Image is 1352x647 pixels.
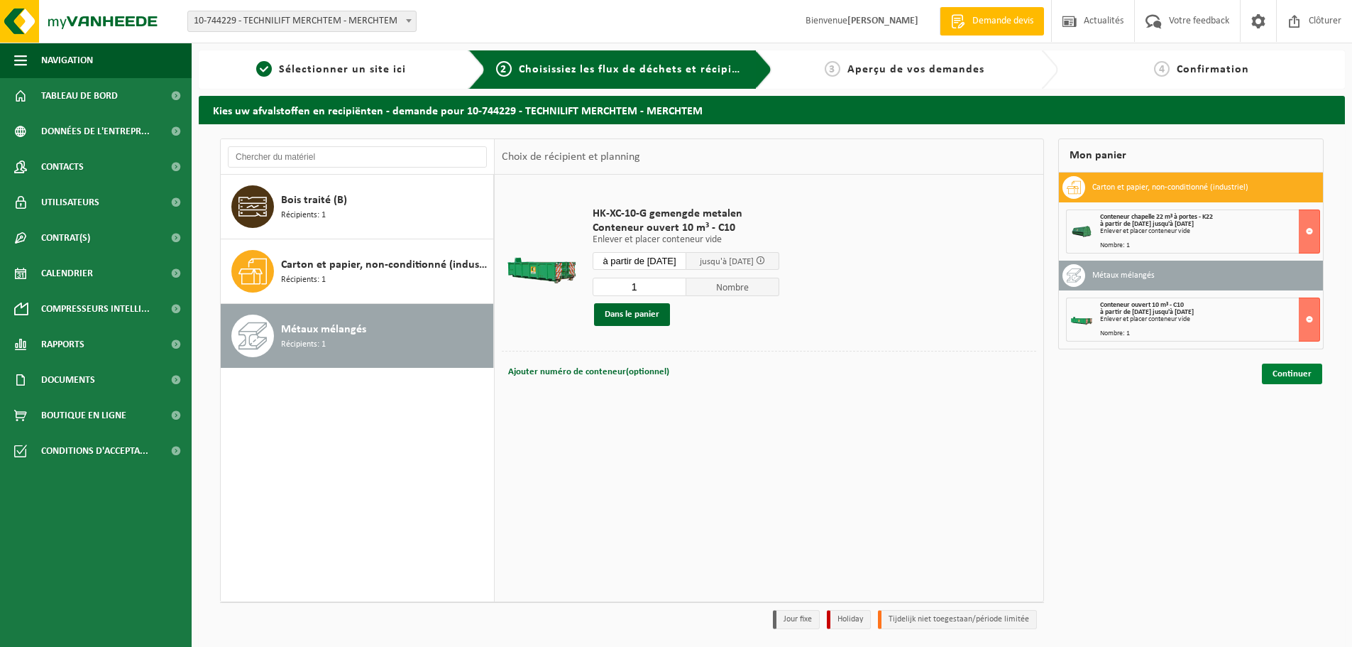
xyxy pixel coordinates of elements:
[41,362,95,398] span: Documents
[594,303,670,326] button: Dans le panier
[228,146,487,168] input: Chercher du matériel
[221,304,494,368] button: Métaux mélangés Récipients: 1
[1100,220,1194,228] strong: à partir de [DATE] jusqu'à [DATE]
[827,610,871,629] li: Holiday
[41,398,126,433] span: Boutique en ligne
[281,256,490,273] span: Carton et papier, non-conditionné (industriel)
[41,43,93,78] span: Navigation
[825,61,840,77] span: 3
[593,235,779,245] p: Enlever et placer conteneur vide
[1100,301,1184,309] span: Conteneur ouvert 10 m³ - C10
[41,220,90,256] span: Contrat(s)
[1092,264,1155,287] h3: Métaux mélangés
[41,185,99,220] span: Utilisateurs
[508,367,669,376] span: Ajouter numéro de conteneur(optionnel)
[969,14,1037,28] span: Demande devis
[773,610,820,629] li: Jour fixe
[507,362,671,382] button: Ajouter numéro de conteneur(optionnel)
[281,321,366,338] span: Métaux mélangés
[1100,330,1319,337] div: Nombre: 1
[593,252,686,270] input: Sélectionnez date
[187,11,417,32] span: 10-744229 - TECHNILIFT MERCHTEM - MERCHTEM
[847,64,984,75] span: Aperçu de vos demandes
[41,291,150,327] span: Compresseurs intelli...
[1100,228,1319,235] div: Enlever et placer conteneur vide
[700,257,754,266] span: jusqu'à [DATE]
[1100,308,1194,316] strong: à partir de [DATE] jusqu'à [DATE]
[188,11,416,31] span: 10-744229 - TECHNILIFT MERCHTEM - MERCHTEM
[495,139,647,175] div: Choix de récipient et planning
[519,64,755,75] span: Choisissiez les flux de déchets et récipients
[1100,242,1319,249] div: Nombre: 1
[221,239,494,304] button: Carton et papier, non-conditionné (industriel) Récipients: 1
[878,610,1037,629] li: Tijdelijk niet toegestaan/période limitée
[1092,176,1248,199] h3: Carton et papier, non-conditionné (industriel)
[1262,364,1322,384] a: Continuer
[847,16,918,26] strong: [PERSON_NAME]
[206,61,457,78] a: 1Sélectionner un site ici
[1100,213,1213,221] span: Conteneur chapelle 22 m³ à portes - K22
[1154,61,1170,77] span: 4
[279,64,406,75] span: Sélectionner un site ici
[1177,64,1249,75] span: Confirmation
[41,114,150,149] span: Données de l'entrepr...
[256,61,272,77] span: 1
[41,78,118,114] span: Tableau de bord
[41,149,84,185] span: Contacts
[41,256,93,291] span: Calendrier
[496,61,512,77] span: 2
[686,278,780,296] span: Nombre
[41,327,84,362] span: Rapports
[281,338,326,352] span: Récipients: 1
[281,192,347,209] span: Bois traité (B)
[199,96,1345,124] h2: Kies uw afvalstoffen en recipiënten - demande pour 10-744229 - TECHNILIFT MERCHTEM - MERCHTEM
[221,175,494,239] button: Bois traité (B) Récipients: 1
[593,221,779,235] span: Conteneur ouvert 10 m³ - C10
[281,273,326,287] span: Récipients: 1
[1058,138,1324,173] div: Mon panier
[940,7,1044,36] a: Demande devis
[41,433,148,469] span: Conditions d'accepta...
[593,207,779,221] span: HK-XC-10-G gemengde metalen
[281,209,326,222] span: Récipients: 1
[1100,316,1319,323] div: Enlever et placer conteneur vide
